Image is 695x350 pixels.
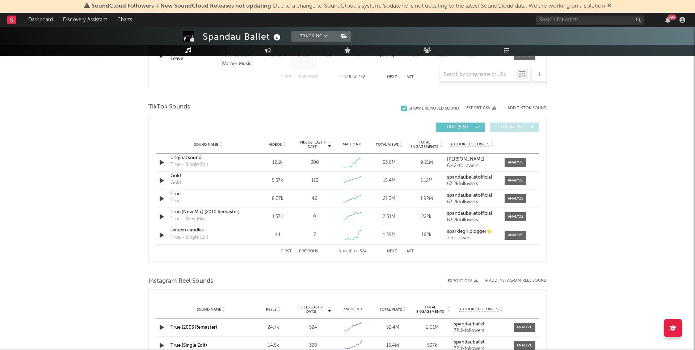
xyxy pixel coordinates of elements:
button: Next [387,249,397,253]
div: 537k [414,342,451,349]
div: Gold [170,179,181,187]
div: 15.4M [375,342,411,349]
button: Last [404,249,414,253]
div: 7k followers [447,236,497,241]
button: Export CSV [466,106,496,110]
input: Search by song name or URL [440,72,517,77]
span: SoundCloud Followers + New SoundCloud Releases not updating [92,3,271,9]
div: 24.7k [255,324,291,331]
button: + Add TikTok Sound [504,106,547,110]
div: 63.2k followers [447,182,497,187]
span: to [342,250,347,253]
span: Sound Name [197,307,221,312]
a: [PERSON_NAME] [447,157,497,162]
div: 9.21M [410,159,443,166]
a: spandauballet [454,340,508,345]
span: Reels [266,307,276,312]
div: 44 [261,231,294,239]
div: 63.2k followers [447,200,497,205]
div: 63.2k followers [447,218,497,223]
span: Videos [269,142,282,147]
div: 12.1k [261,159,294,166]
div: 6M Trend [335,307,371,312]
span: Instagram Reel Sounds [148,277,213,286]
strong: spandauballet [454,322,485,326]
button: + Add Instagram Reel Sound [485,279,547,283]
div: 328 [295,342,331,349]
span: : Due to a change to SoundCloud's system, Sodatone is not updating to the latest SoundCloud data.... [92,3,605,9]
div: + Add Instagram Reel Sound [478,279,547,283]
div: True [170,197,181,205]
strong: sparklegirlblogger⭐️ [447,229,492,234]
span: of [354,250,358,253]
button: UGC(524) [436,123,485,132]
div: 300 [311,159,319,166]
a: Dashboard [23,13,58,27]
span: Total Views [376,142,399,147]
a: Charts [112,13,137,27]
a: spandauballetofficial [447,193,497,198]
button: Export CSV [448,279,478,283]
div: 222k [410,213,443,221]
span: Reels (last 7 days) [295,305,327,314]
a: spandauballetofficial [447,175,497,180]
a: spandauballet [454,322,508,327]
input: Search for artists [536,16,644,25]
a: Discovery Assistant [58,13,112,27]
span: UGC ( 524 ) [441,125,474,129]
a: sixteen candles [170,227,246,234]
span: Dismiss [607,3,611,9]
div: 21.3M [372,195,406,202]
div: 1.39M [372,231,406,239]
div: 15.4M [372,177,406,184]
a: sparklegirlblogger⭐️ [447,229,497,234]
div: True - New Mix [170,215,204,223]
span: TikTok Sounds [148,103,190,111]
span: Total Engagements [410,140,439,149]
div: 1.12M [410,177,443,184]
div: 99 + [667,14,677,20]
span: Official ( 6 ) [495,125,528,129]
div: 6 10 524 [333,247,372,256]
a: True (New Mix) [2010 Remaster] [170,209,246,216]
a: spandauballetofficial [447,211,497,216]
div: 9 [313,213,316,221]
span: Total Plays [379,307,402,312]
div: 6M Trend [335,142,369,147]
span: Sound Name [194,142,218,147]
div: 1.92M [410,195,443,202]
a: Gold [170,172,246,180]
a: True (2003 Remaster) [170,325,217,330]
strong: spandauballet [454,340,485,345]
span: Total Engagements [414,305,446,314]
button: + Add TikTok Sound [496,106,547,110]
div: 72.1k followers [454,328,508,333]
div: 524 [295,324,331,331]
div: 53.6M [372,159,406,166]
span: Author / Followers [450,142,489,147]
strong: spandauballetofficial [447,211,492,216]
div: 113 [311,177,318,184]
strong: [PERSON_NAME] [447,157,484,162]
button: First [281,249,292,253]
a: original sound [170,154,246,162]
span: Videos (last 7 days) [298,140,327,149]
div: 46 [312,195,317,202]
div: 8.37k [261,195,294,202]
strong: spandauballetofficial [447,175,492,180]
div: 1.37k [261,213,294,221]
div: 162k [410,231,443,239]
div: 2.01M [414,324,451,331]
div: True - Single Edit [170,234,208,241]
a: True [170,191,246,198]
div: 5.57k [261,177,294,184]
a: True (Single Edit) [170,343,207,348]
button: Tracking [291,31,337,42]
div: True - Single Edit [170,161,208,168]
button: 99+ [665,17,670,23]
